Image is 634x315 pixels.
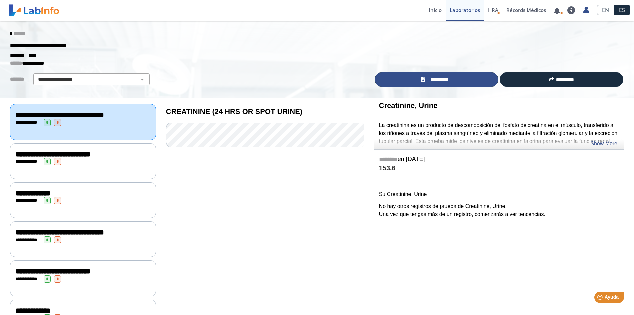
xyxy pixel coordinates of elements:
h5: en [DATE] [379,156,619,163]
p: La creatinina es un producto de descomposición del fosfato de creatina en el músculo, transferido... [379,121,619,145]
a: Show More [590,140,617,148]
h4: 153.6 [379,164,619,173]
b: CREATININE (24 HRS OR SPOT URINE) [166,107,302,116]
a: ES [614,5,630,15]
span: HRA [488,7,498,13]
iframe: Help widget launcher [575,289,627,308]
p: No hay otros registros de prueba de Creatinine, Urine. Una vez que tengas más de un registro, com... [379,202,619,218]
a: EN [597,5,614,15]
b: Creatinine, Urine [379,101,438,110]
p: Su Creatinine, Urine [379,190,619,198]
